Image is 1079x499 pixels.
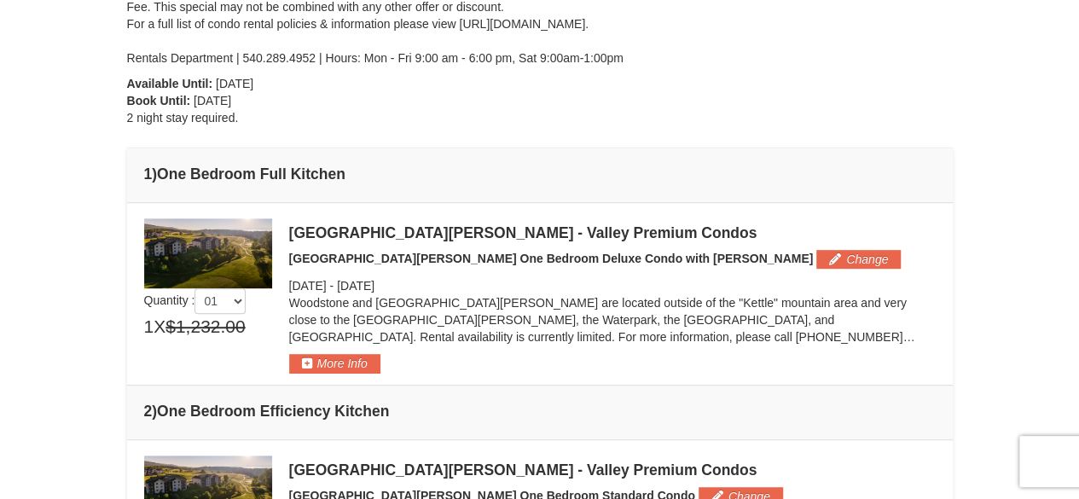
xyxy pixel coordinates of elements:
span: X [154,314,165,339]
span: Quantity : [144,293,247,307]
h4: 1 One Bedroom Full Kitchen [144,165,936,183]
span: [GEOGRAPHIC_DATA][PERSON_NAME] One Bedroom Deluxe Condo with [PERSON_NAME] [289,252,814,265]
span: [DATE] [337,279,374,293]
span: [DATE] [216,77,253,90]
button: More Info [289,354,380,373]
span: [DATE] [194,94,231,107]
span: - [329,279,334,293]
strong: Available Until: [127,77,213,90]
button: Change [816,250,901,269]
span: [DATE] [289,279,327,293]
div: [GEOGRAPHIC_DATA][PERSON_NAME] - Valley Premium Condos [289,461,936,479]
span: ) [152,403,157,420]
div: [GEOGRAPHIC_DATA][PERSON_NAME] - Valley Premium Condos [289,224,936,241]
h4: 2 One Bedroom Efficiency Kitchen [144,403,936,420]
span: ) [152,165,157,183]
p: Woodstone and [GEOGRAPHIC_DATA][PERSON_NAME] are located outside of the "Kettle" mountain area an... [289,294,936,345]
img: 19219041-4-ec11c166.jpg [144,218,272,288]
span: 1 [144,314,154,339]
span: 2 night stay required. [127,111,239,125]
strong: Book Until: [127,94,191,107]
span: $1,232.00 [165,314,245,339]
